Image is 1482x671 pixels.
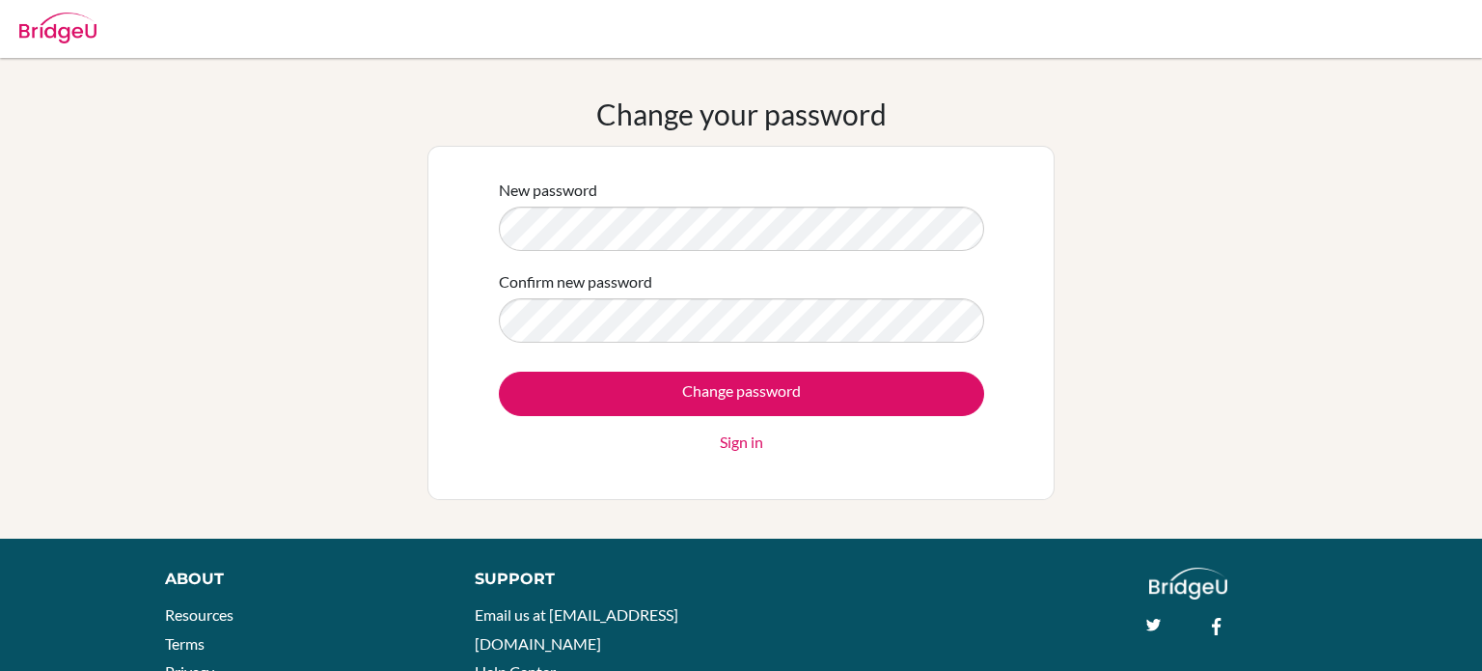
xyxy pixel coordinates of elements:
h1: Change your password [596,97,887,131]
div: Support [475,568,721,591]
a: Resources [165,605,233,624]
a: Terms [165,634,205,653]
label: New password [499,179,597,202]
a: Email us at [EMAIL_ADDRESS][DOMAIN_NAME] [475,605,678,653]
a: Sign in [720,431,763,454]
input: Change password [499,372,984,416]
img: Bridge-U [19,13,96,43]
label: Confirm new password [499,270,652,294]
img: logo_white@2x-f4f0deed5e89b7ecb1c2cc34c3e3d731f90f0f143d5ea2071677605dd97b5244.png [1149,568,1227,600]
div: About [165,568,431,591]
